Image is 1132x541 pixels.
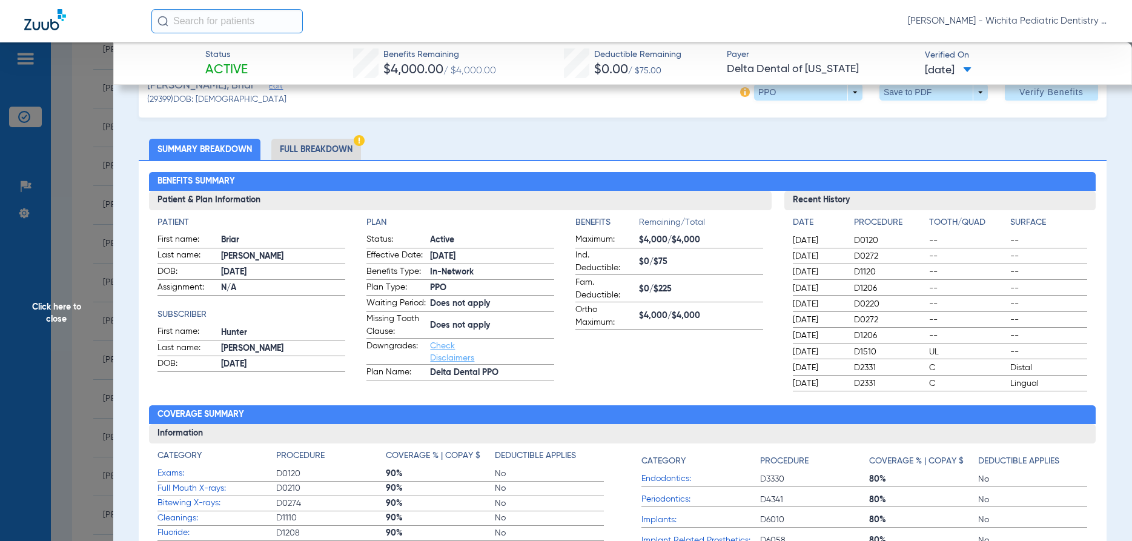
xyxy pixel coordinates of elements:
span: Ind. Deductible: [575,249,635,274]
span: / $4,000.00 [443,66,496,76]
app-breakdown-title: Category [641,450,760,472]
span: Delta Dental of [US_STATE] [727,62,914,77]
span: -- [929,298,1006,310]
span: Does not apply [430,297,554,310]
app-breakdown-title: Deductible Applies [495,450,604,466]
span: No [978,473,1087,485]
span: $0.00 [594,64,628,76]
h4: Deductible Applies [495,450,576,462]
h3: Information [149,424,1096,443]
span: [DATE] [793,346,844,358]
span: DOB: [157,357,217,372]
span: D0120 [854,234,925,247]
span: 80% [869,514,978,526]
app-breakdown-title: Coverage % | Copay $ [869,450,978,472]
span: Payer [727,48,914,61]
span: Status [205,48,248,61]
span: [DATE] [793,314,844,326]
iframe: Chat Widget [1071,483,1132,541]
app-breakdown-title: Date [793,216,844,233]
span: [DATE] [793,282,844,294]
app-breakdown-title: Procedure [854,216,925,233]
span: [DATE] [221,266,345,279]
app-breakdown-title: Patient [157,216,345,229]
span: D1206 [854,282,925,294]
span: D2331 [854,362,925,374]
h2: Benefits Summary [149,172,1096,191]
app-breakdown-title: Surface [1010,216,1087,233]
span: -- [1010,234,1087,247]
span: -- [1010,314,1087,326]
img: Hazard [354,135,365,146]
img: Search Icon [157,16,168,27]
span: Plan Type: [366,281,426,296]
h4: Procedure [854,216,925,229]
span: Benefits Remaining [383,48,496,61]
span: -- [929,266,1006,278]
h4: Coverage % | Copay $ [386,450,480,462]
span: Verified On [925,49,1112,62]
span: D2331 [854,377,925,390]
span: [PERSON_NAME] [221,342,345,355]
span: Hunter [221,327,345,339]
app-breakdown-title: Procedure [276,450,385,466]
a: Check Disclaimers [430,342,474,362]
span: Bitewing X-rays: [157,497,276,509]
span: $0/$75 [639,256,763,268]
span: Maximum: [575,233,635,248]
h4: Subscriber [157,308,345,321]
span: D1208 [276,527,385,539]
span: D0272 [854,314,925,326]
span: -- [929,330,1006,342]
span: Status: [366,233,426,248]
span: D0272 [854,250,925,262]
span: -- [1010,250,1087,262]
span: Last name: [157,249,217,264]
span: Benefits Type: [366,265,426,280]
span: Plan Name: [366,366,426,380]
span: Does not apply [430,319,554,332]
input: Search for patients [151,9,303,33]
span: [PERSON_NAME], Briar [147,78,254,93]
span: D1120 [854,266,925,278]
span: [DATE] [793,298,844,310]
img: info-icon [740,87,750,97]
span: [DATE] [793,250,844,262]
span: D1110 [276,512,385,524]
span: Waiting Period: [366,297,426,311]
span: Edit [269,82,280,93]
span: D4341 [760,494,869,506]
span: D0210 [276,482,385,494]
span: Effective Date: [366,249,426,264]
span: No [495,482,604,494]
span: Lingual [1010,377,1087,390]
span: (29399) DOB: [DEMOGRAPHIC_DATA] [147,93,286,106]
span: Fam. Deductible: [575,276,635,302]
span: 90% [386,497,495,509]
app-breakdown-title: Category [157,450,276,466]
span: [DATE] [430,250,554,263]
span: C [929,362,1006,374]
span: Fluoride: [157,526,276,539]
h4: Procedure [276,450,325,462]
h4: Category [641,455,686,468]
span: Ortho Maximum: [575,304,635,329]
span: Delta Dental PPO [430,367,554,379]
span: -- [1010,330,1087,342]
span: Active [430,234,554,247]
h4: Deductible Applies [978,455,1059,468]
span: 90% [386,512,495,524]
span: [PERSON_NAME] [221,250,345,263]
span: $4,000/$4,000 [639,310,763,322]
app-breakdown-title: Deductible Applies [978,450,1087,472]
button: PPO [754,84,862,101]
app-breakdown-title: Tooth/Quad [929,216,1006,233]
h3: Patient & Plan Information [149,191,772,210]
span: No [495,497,604,509]
app-breakdown-title: Plan [366,216,554,229]
span: Exams: [157,467,276,480]
span: $4,000.00 [383,64,443,76]
li: Summary Breakdown [149,139,260,160]
span: -- [1010,346,1087,358]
